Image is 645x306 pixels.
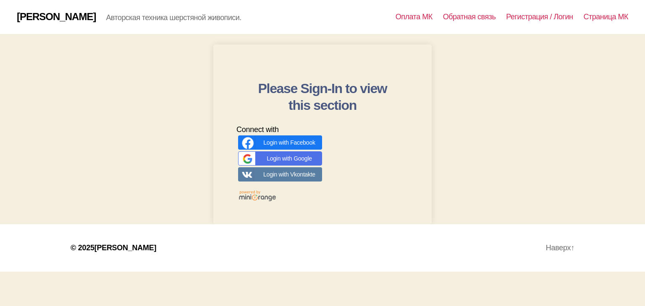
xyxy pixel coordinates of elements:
[106,13,241,22] div: Авторская техника шерстяной живописи.
[236,124,279,135] p: Connect with
[546,244,574,252] a: Наверх
[241,136,255,150] img: fb.png
[396,13,628,22] nav: Horizontal
[238,167,322,182] a: Login with Vkontakte
[94,244,157,252] a: [PERSON_NAME]
[71,242,156,254] p: © 2025
[396,13,433,22] a: Оплата МК
[253,80,392,114] h4: Please Sign-In to view this section
[506,13,573,22] a: Регистрация / Логин
[241,152,255,166] img: g.png
[238,151,322,166] a: Login with Google
[17,12,96,22] a: [PERSON_NAME]
[238,135,322,150] a: Login with Facebook
[583,13,628,22] a: Страница МК
[443,13,496,22] a: Обратная связь
[236,190,278,202] img: logo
